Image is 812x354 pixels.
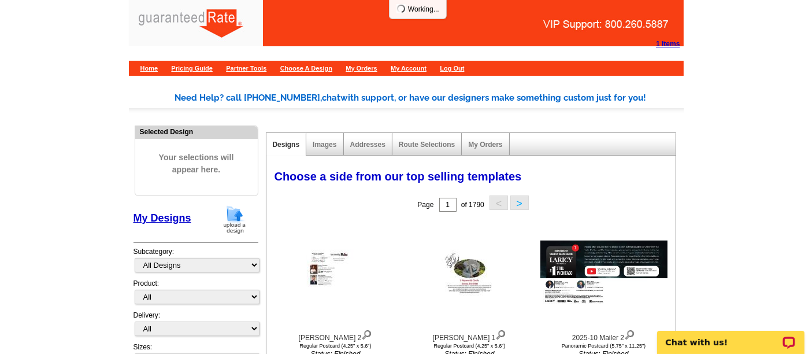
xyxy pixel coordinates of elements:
[171,65,213,72] a: Pricing Guide
[406,327,533,343] div: [PERSON_NAME] 1
[440,65,464,72] a: Log Out
[134,246,258,278] div: Subcategory:
[391,65,427,72] a: My Account
[280,65,332,72] a: Choose A Design
[350,141,385,149] a: Addresses
[540,327,668,343] div: 2025-10 Mailer 2
[461,201,484,209] span: of 1790
[490,196,508,210] button: <
[272,343,399,349] div: Regular Postcard (4.25" x 5.6")
[275,170,522,183] span: Choose a side from our top selling templates
[134,310,258,342] div: Delivery:
[396,4,406,13] img: loading...
[144,140,249,187] span: Your selections will appear here.
[441,250,499,297] img: hayworth 1
[134,278,258,310] div: Product:
[656,40,680,48] strong: 1 Items
[495,327,506,340] img: view design details
[134,212,191,224] a: My Designs
[346,65,377,72] a: My Orders
[361,327,372,340] img: view design details
[417,201,433,209] span: Page
[175,91,684,105] div: Need Help? call [PHONE_NUMBER], with support, or have our designers make something custom just fo...
[220,205,250,234] img: upload-design
[540,343,668,349] div: Panoramic Postcard (5.75" x 11.25")
[650,318,812,354] iframe: LiveChat chat widget
[140,65,158,72] a: Home
[135,126,258,137] div: Selected Design
[468,141,502,149] a: My Orders
[406,343,533,349] div: Regular Postcard (4.25" x 5.6")
[272,327,399,343] div: [PERSON_NAME] 2
[313,141,336,149] a: Images
[540,241,668,307] img: 2025-10 Mailer 2
[226,65,266,72] a: Partner Tools
[273,141,300,149] a: Designs
[399,141,455,149] a: Route Selections
[624,327,635,340] img: view design details
[307,250,365,297] img: hayworth 2
[322,93,341,103] span: chat
[510,196,529,210] button: >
